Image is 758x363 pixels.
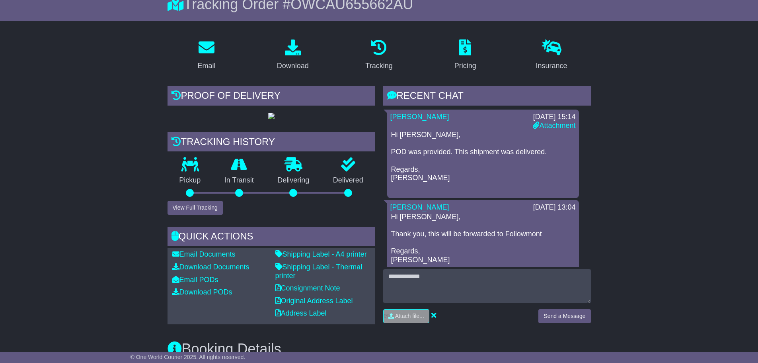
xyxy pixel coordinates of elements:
[168,201,223,215] button: View Full Tracking
[172,263,249,271] a: Download Documents
[536,61,567,71] div: Insurance
[275,284,340,292] a: Consignment Note
[275,263,362,280] a: Shipping Label - Thermal printer
[272,37,314,74] a: Download
[538,309,590,323] button: Send a Message
[172,250,236,258] a: Email Documents
[275,309,327,317] a: Address Label
[168,132,375,154] div: Tracking history
[383,86,591,108] div: RECENT CHAT
[168,341,591,357] h3: Booking Details
[275,250,367,258] a: Shipping Label - A4 printer
[321,176,375,185] p: Delivered
[390,203,449,211] a: [PERSON_NAME]
[275,297,353,305] a: Original Address Label
[533,113,575,122] div: [DATE] 15:14
[365,61,392,71] div: Tracking
[531,37,573,74] a: Insurance
[390,113,449,121] a: [PERSON_NAME]
[268,113,275,119] img: GetPodImage
[131,354,246,360] span: © One World Courier 2025. All rights reserved.
[533,203,576,212] div: [DATE] 13:04
[391,131,575,191] p: Hi [PERSON_NAME], POD was provided. This shipment was delivered. Regards, [PERSON_NAME]
[168,176,213,185] p: Pickup
[212,176,266,185] p: In Transit
[172,276,218,284] a: Email PODs
[192,37,220,74] a: Email
[449,37,481,74] a: Pricing
[533,122,575,130] a: Attachment
[391,213,575,265] p: Hi [PERSON_NAME], Thank you, this will be forwarded to Followmont Regards, [PERSON_NAME]
[197,61,215,71] div: Email
[454,61,476,71] div: Pricing
[266,176,322,185] p: Delivering
[168,227,375,248] div: Quick Actions
[277,61,309,71] div: Download
[172,288,232,296] a: Download PODs
[360,37,398,74] a: Tracking
[168,86,375,108] div: Proof of Delivery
